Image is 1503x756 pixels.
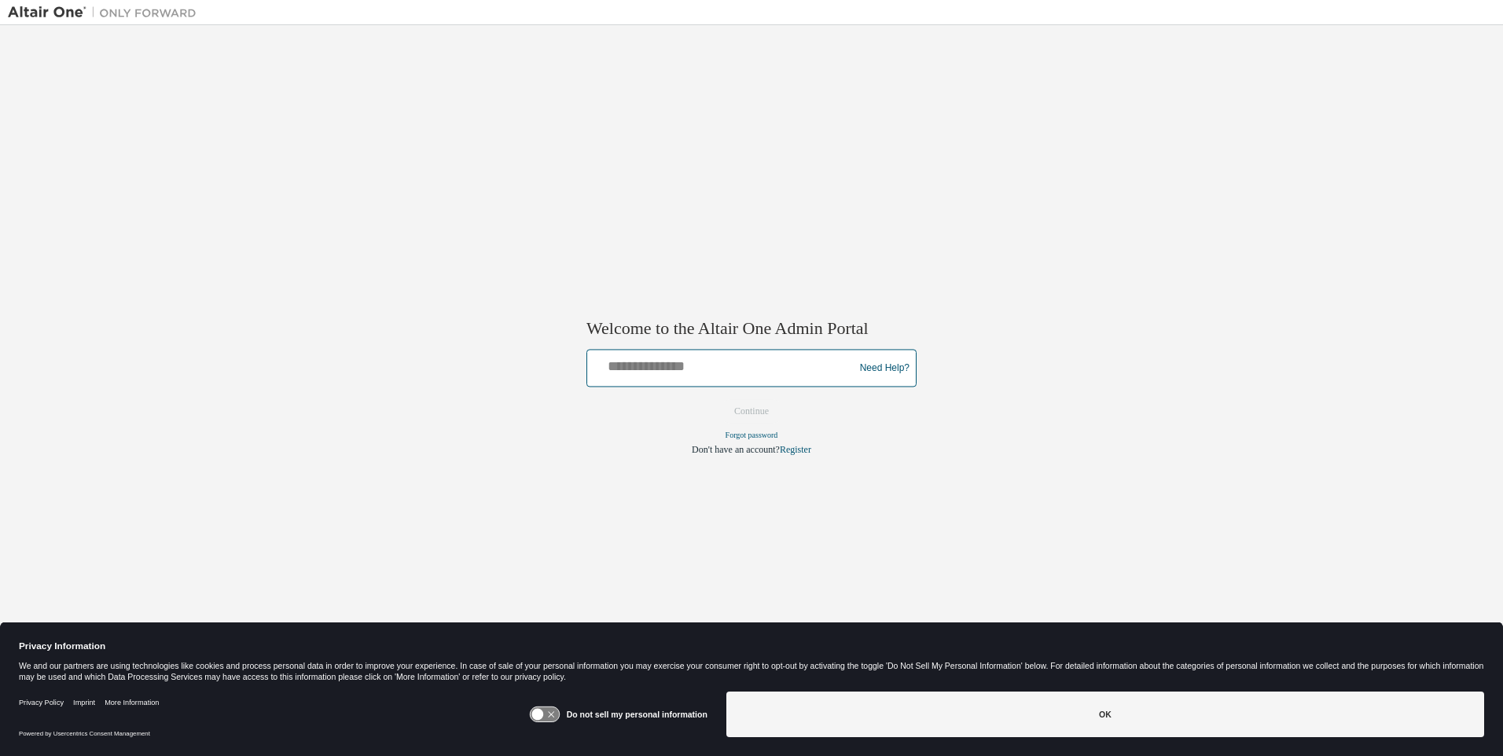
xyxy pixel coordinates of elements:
img: Altair One [8,5,204,20]
h2: Welcome to the Altair One Admin Portal [586,317,917,339]
a: Register [780,445,811,456]
a: Forgot password [726,431,778,440]
a: Need Help? [860,368,910,369]
span: Don't have an account? [692,445,780,456]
